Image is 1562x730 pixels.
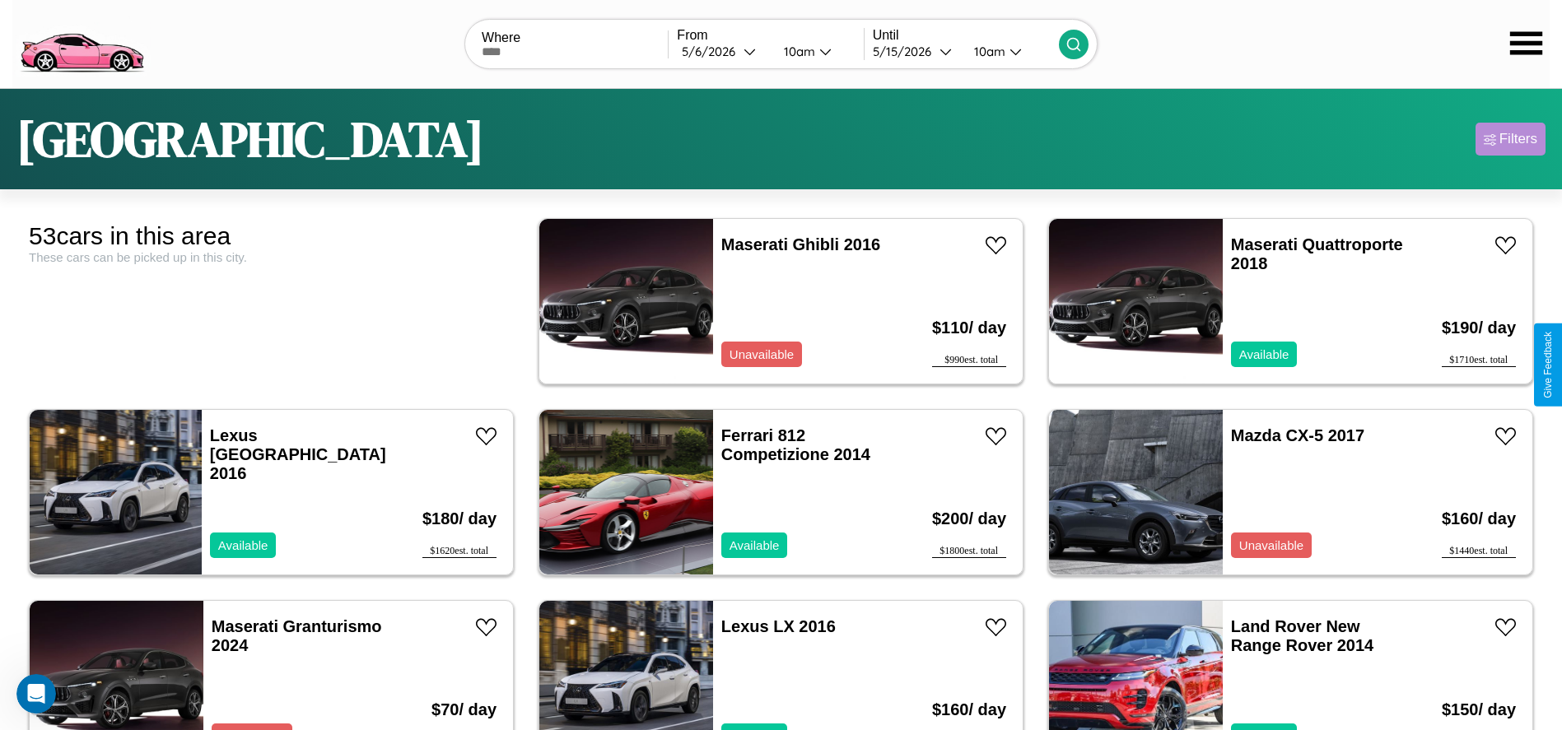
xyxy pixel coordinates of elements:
[1231,235,1403,272] a: Maserati Quattroporte 2018
[12,8,151,77] img: logo
[721,235,880,253] a: Maserati Ghibli 2016
[422,545,497,558] div: $ 1620 est. total
[721,426,870,463] a: Ferrari 812 Competizione 2014
[1231,426,1364,444] a: Mazda CX-5 2017
[932,354,1006,367] div: $ 990 est. total
[422,493,497,545] h3: $ 180 / day
[932,493,1006,545] h3: $ 200 / day
[966,44,1009,59] div: 10am
[1231,617,1373,654] a: Land Rover New Range Rover 2014
[1476,123,1546,156] button: Filters
[1542,332,1554,398] div: Give Feedback
[1442,493,1516,545] h3: $ 160 / day
[210,426,386,482] a: Lexus [GEOGRAPHIC_DATA] 2016
[932,302,1006,354] h3: $ 110 / day
[730,343,794,365] p: Unavailable
[29,222,514,250] div: 53 cars in this area
[771,43,864,60] button: 10am
[730,534,780,556] p: Available
[29,250,514,264] div: These cars can be picked up in this city.
[1239,534,1303,556] p: Unavailable
[1442,302,1516,354] h3: $ 190 / day
[961,43,1059,60] button: 10am
[776,44,819,59] div: 10am
[1442,354,1516,367] div: $ 1710 est. total
[1239,343,1289,365] p: Available
[677,28,863,43] label: From
[482,30,668,45] label: Where
[873,44,940,59] div: 5 / 15 / 2026
[682,44,744,59] div: 5 / 6 / 2026
[932,545,1006,558] div: $ 1800 est. total
[16,105,484,173] h1: [GEOGRAPHIC_DATA]
[721,617,836,635] a: Lexus LX 2016
[1442,545,1516,558] div: $ 1440 est. total
[16,674,56,714] iframe: Intercom live chat
[873,28,1059,43] label: Until
[1499,131,1537,147] div: Filters
[218,534,268,556] p: Available
[677,43,770,60] button: 5/6/2026
[212,617,382,654] a: Maserati Granturismo 2024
